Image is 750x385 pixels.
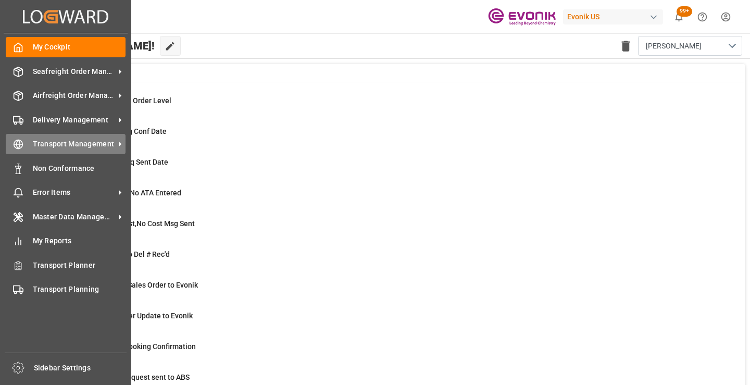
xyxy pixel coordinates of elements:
span: Error on Initial Sales Order to Evonik [79,281,198,289]
a: Transport Planner [6,255,126,275]
a: My Cockpit [6,37,126,57]
span: Non Conformance [33,163,126,174]
a: 15ETD>3 Days Past,No Cost Msg SentShipment [53,218,732,240]
a: 31ABS: Missing Booking ConfirmationShipment [53,341,732,363]
span: Transport Planning [33,284,126,295]
a: 0MOT Missing at Order LevelSales Order-IVPO [53,95,732,117]
span: ETD>3 Days Past,No Cost Msg Sent [79,219,195,228]
a: My Reports [6,231,126,251]
span: Master Data Management [33,212,115,222]
button: open menu [638,36,742,56]
button: Help Center [691,5,714,29]
button: Evonik US [563,7,667,27]
a: Transport Planning [6,279,126,300]
span: Transport Management [33,139,115,150]
span: Error Items [33,187,115,198]
img: Evonik-brand-mark-Deep-Purple-RGB.jpeg_1700498283.jpeg [488,8,556,26]
button: show 100 new notifications [667,5,691,29]
span: Delivery Management [33,115,115,126]
span: [PERSON_NAME] [646,41,702,52]
span: ABS: Missing Booking Confirmation [79,342,196,351]
a: 3ETD < 3 Days,No Del # Rec'dShipment [53,249,732,271]
span: My Cockpit [33,42,126,53]
span: 99+ [677,6,692,17]
span: Airfreight Order Management [33,90,115,101]
span: Seafreight Order Management [33,66,115,77]
span: Sidebar Settings [34,363,127,374]
span: Transport Planner [33,260,126,271]
span: Pending Bkg Request sent to ABS [79,373,190,381]
a: 23ABS: No Init Bkg Conf DateShipment [53,126,732,148]
span: Error Sales Order Update to Evonik [79,312,193,320]
a: Non Conformance [6,158,126,178]
a: 0Error Sales Order Update to EvonikShipment [53,311,732,332]
a: 7ABS: No Bkg Req Sent DateShipment [53,157,732,179]
a: 8ETA > 10 Days , No ATA EnteredShipment [53,188,732,209]
a: 0Error on Initial Sales Order to EvonikShipment [53,280,732,302]
div: Evonik US [563,9,663,24]
span: Hello [PERSON_NAME]! [43,36,155,56]
span: My Reports [33,235,126,246]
